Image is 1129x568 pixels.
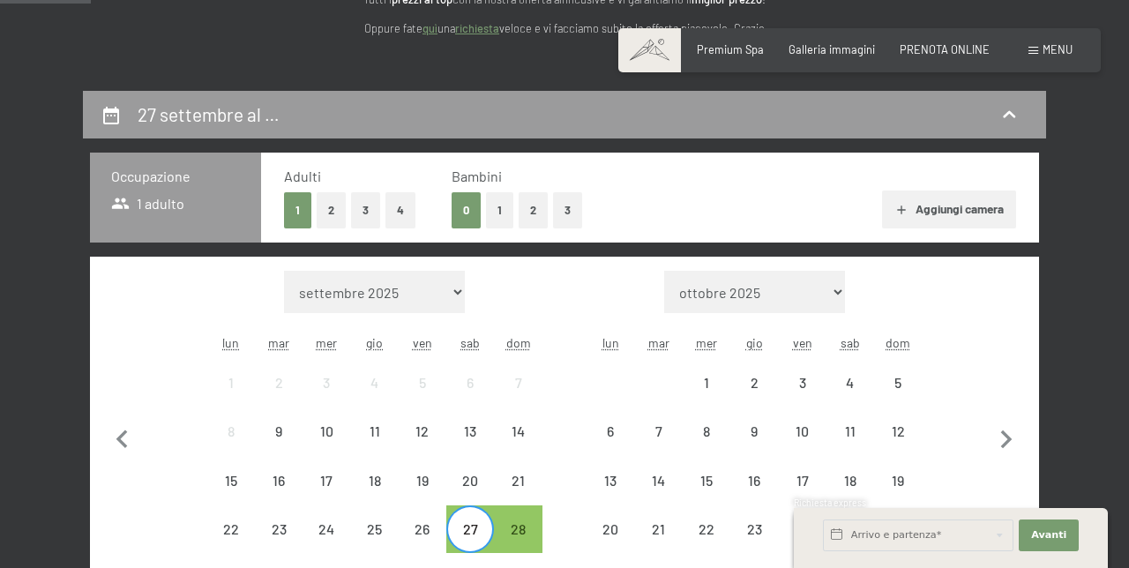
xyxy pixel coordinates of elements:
a: PRENOTA ONLINE [900,42,990,56]
div: Sat Oct 04 2025 [826,359,874,407]
div: Mon Sep 01 2025 [207,359,255,407]
div: Sun Oct 19 2025 [874,456,922,504]
div: Thu Sep 04 2025 [351,359,399,407]
button: 1 [284,192,311,228]
div: Tue Sep 09 2025 [255,407,303,455]
div: Sun Sep 28 2025 [494,505,542,553]
div: 23 [732,522,776,566]
div: partenza/check-out non effettuabile [635,505,683,553]
div: 12 [400,424,445,468]
div: 9 [732,424,776,468]
abbr: sabato [841,335,860,350]
div: Fri Oct 24 2025 [778,505,826,553]
abbr: giovedì [746,335,763,350]
div: 11 [353,424,397,468]
button: Aggiungi camera [882,191,1015,229]
div: partenza/check-out non effettuabile [730,359,778,407]
div: 6 [588,424,632,468]
div: partenza/check-out non effettuabile [494,407,542,455]
abbr: martedì [268,335,289,350]
div: Mon Oct 20 2025 [587,505,634,553]
div: 25 [353,522,397,566]
div: Sun Sep 14 2025 [494,407,542,455]
div: Tue Sep 16 2025 [255,456,303,504]
div: partenza/check-out non effettuabile [683,456,730,504]
div: partenza/check-out non effettuabile [303,456,350,504]
div: partenza/check-out non effettuabile [730,407,778,455]
div: partenza/check-out non effettuabile [399,505,446,553]
div: Fri Sep 12 2025 [399,407,446,455]
div: 4 [828,376,872,420]
div: Thu Sep 11 2025 [351,407,399,455]
div: 24 [780,522,824,566]
div: 15 [209,474,253,518]
div: Mon Sep 15 2025 [207,456,255,504]
div: Fri Sep 05 2025 [399,359,446,407]
abbr: domenica [886,335,910,350]
div: partenza/check-out non effettuabile [494,359,542,407]
div: partenza/check-out non effettuabile [351,359,399,407]
div: 2 [732,376,776,420]
div: partenza/check-out non effettuabile [778,456,826,504]
button: 2 [317,192,346,228]
div: Mon Sep 08 2025 [207,407,255,455]
div: 17 [304,474,348,518]
div: 14 [496,424,540,468]
div: 16 [732,474,776,518]
div: Mon Oct 06 2025 [587,407,634,455]
div: partenza/check-out non effettuabile [399,456,446,504]
div: 17 [780,474,824,518]
div: Wed Sep 03 2025 [303,359,350,407]
abbr: venerdì [793,335,812,350]
div: partenza/check-out non effettuabile [446,407,494,455]
div: 14 [637,474,681,518]
div: 20 [448,474,492,518]
div: Thu Oct 09 2025 [730,407,778,455]
div: partenza/check-out non effettuabile [826,359,874,407]
button: 3 [351,192,380,228]
div: 15 [684,474,729,518]
div: partenza/check-out non effettuabile [587,456,634,504]
a: quì [422,21,437,35]
div: 23 [257,522,301,566]
div: 13 [588,474,632,518]
div: partenza/check-out non effettuabile [683,407,730,455]
div: 10 [780,424,824,468]
div: partenza/check-out non effettuabile [351,456,399,504]
div: partenza/check-out non effettuabile [587,407,634,455]
div: 19 [876,474,920,518]
abbr: lunedì [602,335,619,350]
span: Galleria immagini [789,42,875,56]
div: 7 [637,424,681,468]
div: 13 [448,424,492,468]
div: 10 [304,424,348,468]
abbr: lunedì [222,335,239,350]
div: Wed Oct 22 2025 [683,505,730,553]
div: partenza/check-out non effettuabile [683,505,730,553]
div: 18 [828,474,872,518]
div: 1 [684,376,729,420]
div: Fri Oct 03 2025 [778,359,826,407]
div: partenza/check-out non effettuabile [874,456,922,504]
button: 0 [452,192,481,228]
div: partenza/check-out non effettuabile [874,359,922,407]
div: partenza/check-out non effettuabile [778,359,826,407]
div: 3 [304,376,348,420]
div: 5 [400,376,445,420]
div: 24 [304,522,348,566]
div: 8 [209,424,253,468]
div: Sat Sep 27 2025 [446,505,494,553]
div: Fri Sep 26 2025 [399,505,446,553]
button: 4 [385,192,415,228]
a: richiesta [455,21,499,35]
span: Bambini [452,168,502,184]
p: Oppure fate una veloce e vi facciamo subito la offerta piacevole. Grazie [212,19,917,37]
div: Thu Oct 02 2025 [730,359,778,407]
div: Mon Sep 22 2025 [207,505,255,553]
div: partenza/check-out possibile [494,505,542,553]
div: partenza/check-out non effettuabile [635,407,683,455]
div: partenza/check-out non effettuabile [730,456,778,504]
div: Wed Oct 01 2025 [683,359,730,407]
div: partenza/check-out non effettuabile [207,456,255,504]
